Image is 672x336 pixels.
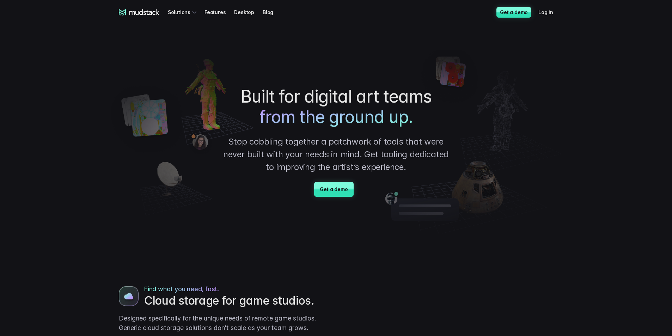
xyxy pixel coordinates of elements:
[263,6,282,19] a: Blog
[168,6,199,19] div: Solutions
[538,6,562,19] a: Log in
[221,135,451,173] p: Stop cobbling together a patchwork of tools that were never built with your needs in mind. Get to...
[259,107,413,127] span: from the ground up.
[204,6,234,19] a: Features
[144,294,330,308] h2: Cloud storage for game studios.
[234,6,263,19] a: Desktop
[119,9,159,16] a: mudstack logo
[144,284,219,294] span: Find what you need, fast.
[119,313,330,332] p: Designed specifically for the unique needs of remote game studios. Generic cloud storage solution...
[496,7,531,18] a: Get a demo
[314,182,353,197] a: Get a demo
[119,286,139,306] img: Boots model in normals, UVs and wireframe
[221,86,451,127] h1: Built for digital art teams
